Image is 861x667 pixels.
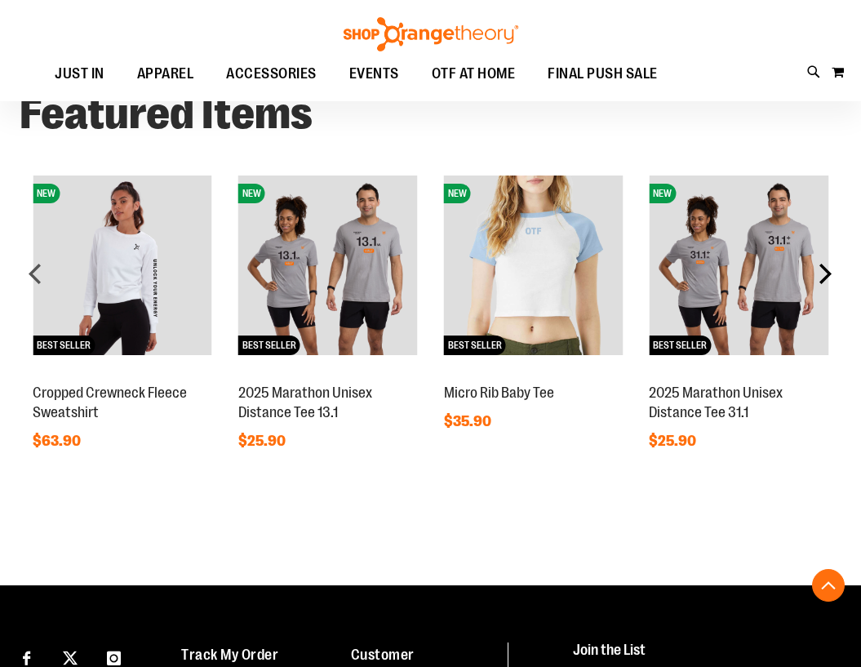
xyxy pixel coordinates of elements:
[226,56,317,92] span: ACCESSORIES
[444,176,624,355] img: Micro Rib Baby Tee
[812,569,845,602] button: Back To Top
[33,184,60,203] span: NEW
[238,433,288,449] span: $25.90
[531,56,674,93] a: FINAL PUSH SALE
[432,56,516,92] span: OTF AT HOME
[181,647,278,663] a: Track My Order
[444,385,554,401] a: Micro Rib Baby Tee
[55,56,104,92] span: JUST IN
[238,336,300,355] span: BEST SELLER
[649,367,828,380] a: 2025 Marathon Unisex Distance Tee 31.1NEWBEST SELLER
[38,56,121,93] a: JUST IN
[33,176,212,355] img: Cropped Crewneck Fleece Sweatshirt
[20,88,313,139] strong: Featured Items
[238,367,418,380] a: 2025 Marathon Unisex Distance Tee 13.1NEWBEST SELLER
[33,336,95,355] span: BEST SELLER
[649,385,783,420] a: 2025 Marathon Unisex Distance Tee 31.1
[444,336,506,355] span: BEST SELLER
[63,651,78,665] img: Twitter
[238,176,418,355] img: 2025 Marathon Unisex Distance Tee 13.1
[33,367,212,380] a: Cropped Crewneck Fleece SweatshirtNEWBEST SELLER
[649,336,711,355] span: BEST SELLER
[210,56,333,93] a: ACCESSORIES
[33,385,187,420] a: Cropped Crewneck Fleece Sweatshirt
[20,257,52,290] div: prev
[349,56,399,92] span: EVENTS
[649,184,676,203] span: NEW
[444,184,471,203] span: NEW
[649,176,828,355] img: 2025 Marathon Unisex Distance Tee 31.1
[444,367,624,380] a: Micro Rib Baby TeeNEWBEST SELLER
[341,17,521,51] img: Shop Orangetheory
[649,433,699,449] span: $25.90
[415,56,532,93] a: OTF AT HOME
[333,56,415,93] a: EVENTS
[238,184,265,203] span: NEW
[137,56,194,92] span: APPAREL
[444,413,494,429] span: $35.90
[33,433,83,449] span: $63.90
[809,257,841,290] div: next
[548,56,658,92] span: FINAL PUSH SALE
[121,56,211,93] a: APPAREL
[238,385,372,420] a: 2025 Marathon Unisex Distance Tee 13.1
